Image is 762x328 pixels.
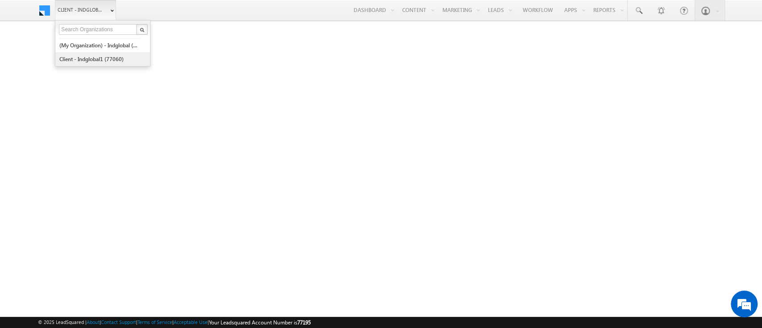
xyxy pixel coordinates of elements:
img: Search [140,28,144,32]
div: Chat with us now [46,47,150,58]
span: 77195 [297,319,311,326]
span: Client - indglobal2 (77195) [58,5,104,14]
a: About [87,319,100,325]
a: Acceptable Use [174,319,208,325]
span: Your Leadsquared Account Number is [209,319,311,326]
input: Search Organizations [59,24,137,35]
a: Client - indglobal1 (77060) [59,52,141,66]
a: (My Organization) - indglobal (48060) [59,38,141,52]
span: © 2025 LeadSquared | | | | | [38,318,311,327]
img: d_60004797649_company_0_60004797649 [15,47,37,58]
textarea: Type your message and hit 'Enter' [12,83,163,250]
a: Contact Support [101,319,136,325]
div: Minimize live chat window [146,4,168,26]
em: Start Chat [121,258,162,270]
a: Terms of Service [137,319,172,325]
